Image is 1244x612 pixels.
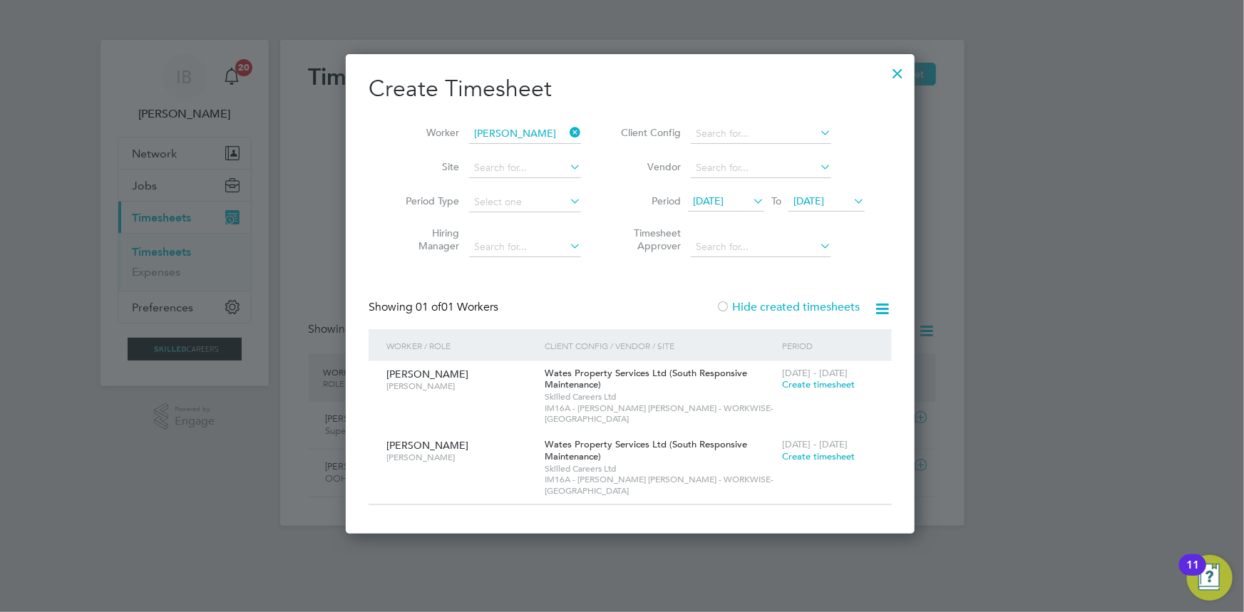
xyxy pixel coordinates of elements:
button: Open Resource Center, 11 new notifications [1187,555,1233,601]
input: Search for... [691,237,831,257]
span: [DATE] - [DATE] [782,367,848,379]
span: [PERSON_NAME] [386,380,534,392]
input: Search for... [469,158,581,178]
span: Wates Property Services Ltd (South Responsive Maintenance) [545,438,747,462]
span: [PERSON_NAME] [386,452,534,463]
label: Vendor [617,160,681,173]
span: IM16A - [PERSON_NAME] [PERSON_NAME] - WORKWISE- [GEOGRAPHIC_DATA] [545,474,775,496]
input: Select one [469,192,581,212]
span: [DATE] - [DATE] [782,438,848,450]
span: [PERSON_NAME] [386,439,468,452]
label: Client Config [617,126,681,139]
div: 11 [1186,565,1199,584]
input: Search for... [469,237,581,257]
span: Skilled Careers Ltd [545,463,775,474]
span: [DATE] [793,195,824,207]
label: Site [395,160,459,173]
span: Wates Property Services Ltd (South Responsive Maintenance) [545,367,747,391]
span: Skilled Careers Ltd [545,391,775,403]
label: Timesheet Approver [617,227,681,252]
label: Period [617,195,681,207]
span: [DATE] [693,195,724,207]
span: 01 of [416,300,441,314]
span: To [767,192,786,210]
input: Search for... [691,124,831,144]
label: Hide created timesheets [716,300,860,314]
input: Search for... [691,158,831,178]
span: Create timesheet [782,450,855,462]
div: Worker / Role [383,329,541,362]
div: Client Config / Vendor / Site [541,329,778,362]
div: Period [778,329,878,362]
label: Worker [395,126,459,139]
h2: Create Timesheet [369,74,892,104]
span: Create timesheet [782,378,855,390]
label: Period Type [395,195,459,207]
label: Hiring Manager [395,227,459,252]
span: IM16A - [PERSON_NAME] [PERSON_NAME] - WORKWISE- [GEOGRAPHIC_DATA] [545,403,775,425]
span: [PERSON_NAME] [386,368,468,380]
span: 01 Workers [416,300,498,314]
div: Showing [369,300,501,315]
input: Search for... [469,124,581,144]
